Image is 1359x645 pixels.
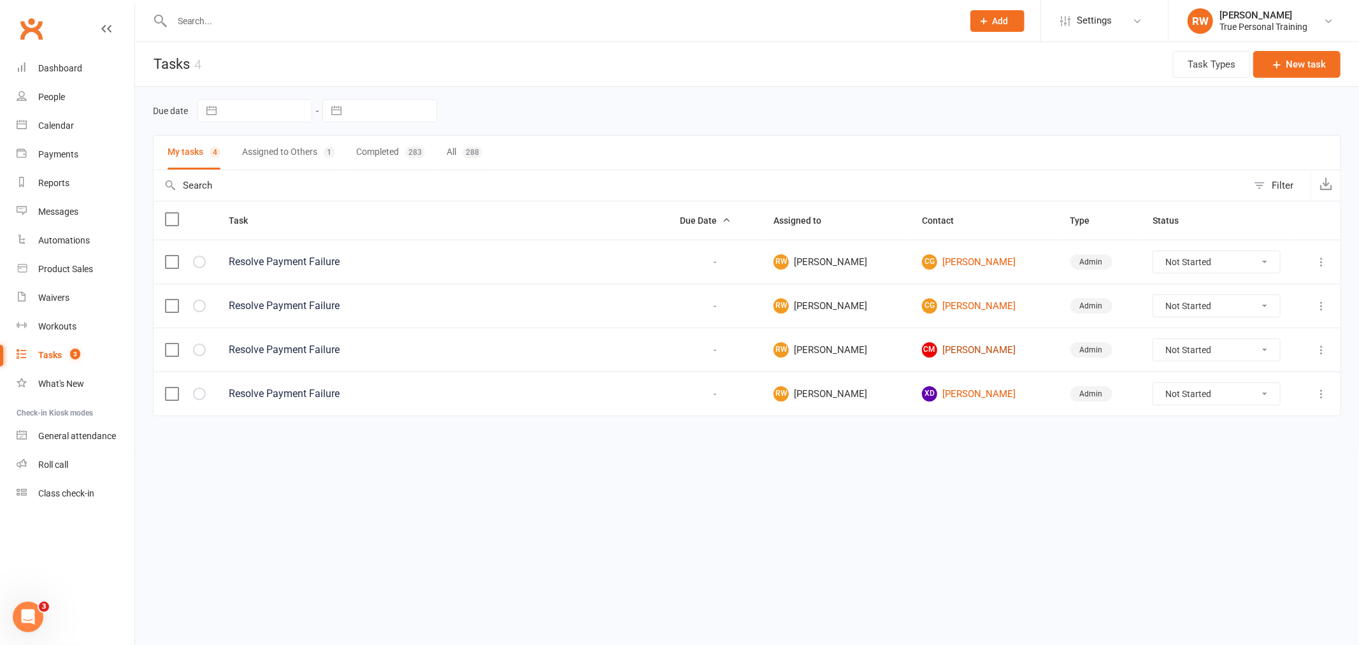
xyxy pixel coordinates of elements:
[1188,8,1213,34] div: RW
[229,215,262,226] span: Task
[15,13,47,45] a: Clubworx
[1070,386,1112,402] div: Admin
[17,54,134,83] a: Dashboard
[194,57,201,72] div: 4
[773,254,899,270] span: [PERSON_NAME]
[168,12,954,30] input: Search...
[922,213,968,228] button: Contact
[1077,6,1112,35] span: Settings
[1070,215,1104,226] span: Type
[356,136,425,170] button: Completed283
[922,254,1047,270] a: CG[PERSON_NAME]
[773,298,899,314] span: [PERSON_NAME]
[680,215,731,226] span: Due Date
[922,386,1047,402] a: XD[PERSON_NAME]
[1219,10,1307,21] div: [PERSON_NAME]
[17,83,134,112] a: People
[922,342,937,358] span: CM
[13,602,43,632] iframe: Intercom live chat
[922,254,937,270] span: CG
[773,386,899,402] span: [PERSON_NAME]
[17,312,134,341] a: Workouts
[38,63,82,73] div: Dashboard
[773,342,789,358] span: RW
[17,169,134,198] a: Reports
[17,112,134,140] a: Calendar
[17,255,134,284] a: Product Sales
[1219,21,1307,33] div: True Personal Training
[1070,213,1104,228] button: Type
[38,120,74,131] div: Calendar
[38,379,84,389] div: What's New
[229,388,657,400] div: Resolve Payment Failure
[38,293,69,303] div: Waivers
[1173,51,1250,78] button: Task Types
[773,215,835,226] span: Assigned to
[1070,254,1112,270] div: Admin
[229,213,262,228] button: Task
[680,389,751,400] div: -
[154,170,1248,201] input: Search
[17,422,134,451] a: General attendance kiosk mode
[229,344,657,356] div: Resolve Payment Failure
[210,147,220,158] div: 4
[38,92,65,102] div: People
[38,321,76,331] div: Workouts
[38,207,78,217] div: Messages
[1070,298,1112,314] div: Admin
[970,10,1025,32] button: Add
[773,386,789,402] span: RW
[17,226,134,255] a: Automations
[922,386,937,402] span: XD
[153,106,188,116] label: Due date
[773,298,789,314] span: RW
[229,256,657,268] div: Resolve Payment Failure
[135,42,201,86] h1: Tasks
[242,136,334,170] button: Assigned to Others1
[1070,342,1112,358] div: Admin
[463,147,482,158] div: 288
[922,298,1047,314] a: CG[PERSON_NAME]
[773,254,789,270] span: RW
[39,602,49,612] span: 3
[447,136,482,170] button: All288
[38,488,94,498] div: Class check-in
[1253,51,1341,78] button: New task
[17,284,134,312] a: Waivers
[38,235,90,245] div: Automations
[229,300,657,312] div: Resolve Payment Failure
[773,342,899,358] span: [PERSON_NAME]
[922,215,968,226] span: Contact
[38,350,62,360] div: Tasks
[324,147,334,158] div: 1
[680,257,751,268] div: -
[38,460,68,470] div: Roll call
[680,213,731,228] button: Due Date
[17,479,134,508] a: Class kiosk mode
[993,16,1009,26] span: Add
[17,370,134,398] a: What's New
[70,349,80,359] span: 3
[922,342,1047,358] a: CM[PERSON_NAME]
[38,264,93,274] div: Product Sales
[1248,170,1311,201] button: Filter
[1153,215,1193,226] span: Status
[17,198,134,226] a: Messages
[773,213,835,228] button: Assigned to
[17,451,134,479] a: Roll call
[922,298,937,314] span: CG
[38,178,69,188] div: Reports
[38,149,78,159] div: Payments
[405,147,425,158] div: 283
[680,345,751,356] div: -
[1153,213,1193,228] button: Status
[17,341,134,370] a: Tasks 3
[17,140,134,169] a: Payments
[38,431,116,441] div: General attendance
[680,301,751,312] div: -
[1272,178,1293,193] div: Filter
[168,136,220,170] button: My tasks4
